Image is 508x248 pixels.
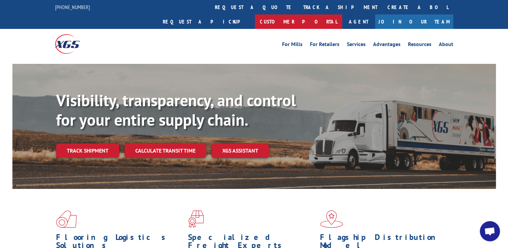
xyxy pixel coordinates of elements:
a: Agent [342,14,375,29]
a: XGS ASSISTANT [212,143,269,158]
img: xgs-icon-total-supply-chain-intelligence-red [56,210,77,228]
a: For Retailers [310,42,339,49]
img: xgs-icon-focused-on-flooring-red [188,210,204,228]
a: Join Our Team [375,14,453,29]
a: About [439,42,453,49]
a: Advantages [373,42,401,49]
a: Track shipment [56,143,119,158]
a: Customer Portal [255,14,342,29]
a: Services [347,42,366,49]
a: For Mills [282,42,303,49]
a: Request a pickup [158,14,255,29]
b: Visibility, transparency, and control for your entire supply chain. [56,90,296,130]
img: xgs-icon-flagship-distribution-model-red [320,210,343,228]
a: Resources [408,42,431,49]
div: Open chat [480,221,500,241]
a: [PHONE_NUMBER] [55,4,90,10]
a: Calculate transit time [125,143,206,158]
